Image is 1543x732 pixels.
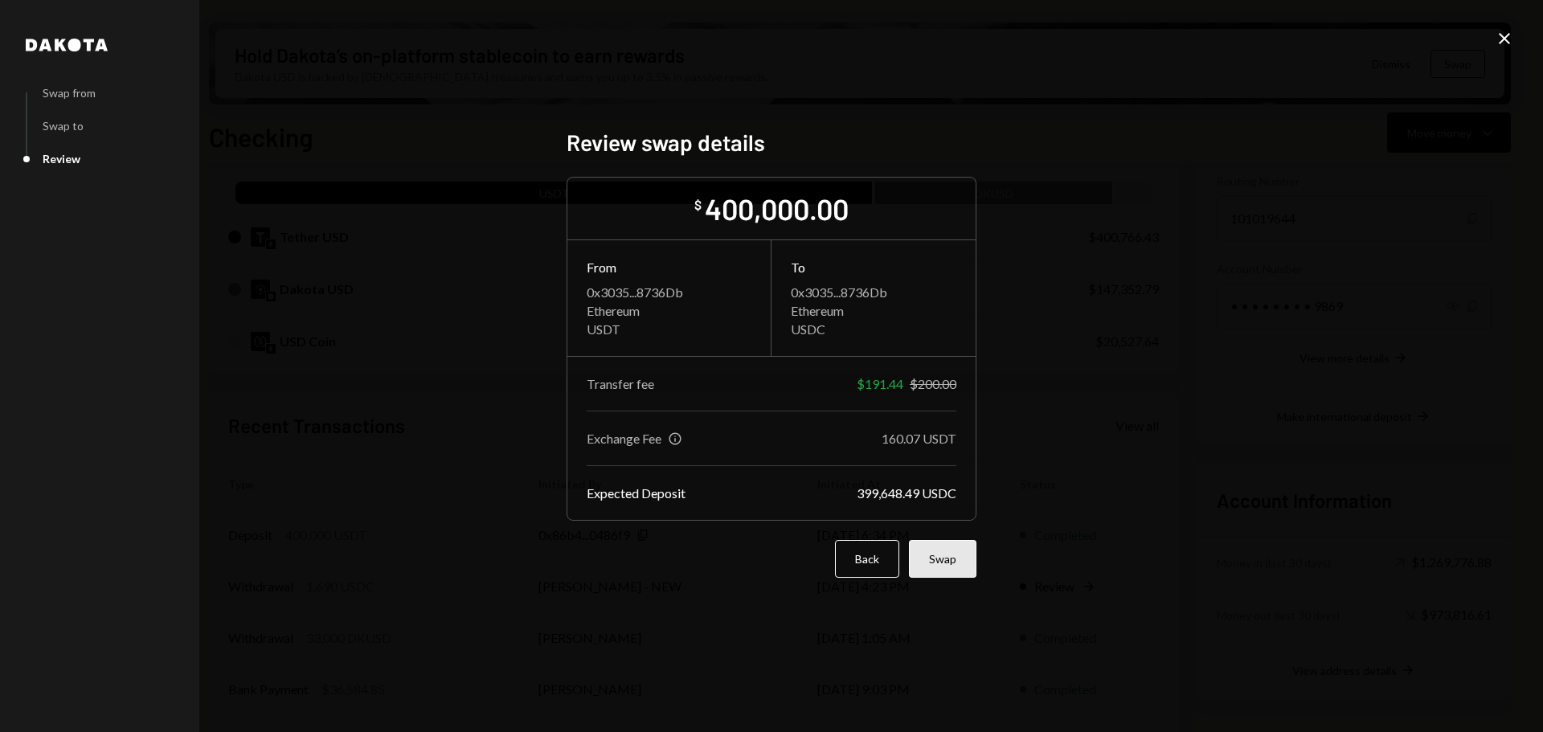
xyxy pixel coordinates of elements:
div: USDC [791,321,956,337]
div: 0x3035...8736Db [791,284,956,300]
div: Ethereum [791,303,956,318]
div: Swap to [43,119,84,133]
div: 399,648.49 USDC [857,485,956,501]
div: To [791,260,956,275]
div: Swap from [43,86,96,100]
div: $200.00 [910,376,956,391]
div: Transfer fee [587,376,654,391]
button: Back [835,540,899,578]
div: $191.44 [857,376,903,391]
div: Ethereum [587,303,751,318]
div: $ [694,197,702,213]
h2: Review swap details [567,127,976,158]
div: From [587,260,751,275]
div: USDT [587,321,751,337]
div: Expected Deposit [587,485,686,501]
div: 160.07 USDT [882,431,956,446]
button: Swap [909,540,976,578]
div: 400,000.00 [705,190,849,227]
div: Review [43,152,80,166]
div: Exchange Fee [587,431,661,446]
div: 0x3035...8736Db [587,284,751,300]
